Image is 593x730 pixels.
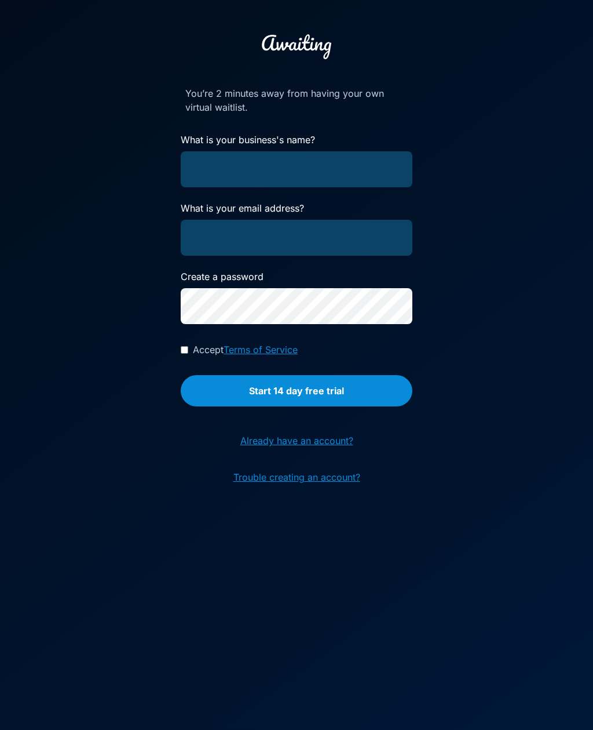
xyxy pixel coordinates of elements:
p: You’re 2 minutes away from having your own virtual waitlist. [181,86,412,114]
input: AcceptTerms of Service [181,346,188,354]
span: Accept [193,343,224,357]
label: What is your email address? [181,201,412,215]
a: Terms of Service [224,343,298,357]
a: Already have an account? [232,425,362,456]
button: Start 14 day free trial [181,375,412,406]
label: Create a password [181,270,412,284]
label: What is your business's name? [181,133,412,147]
a: Trouble creating an account? [233,470,360,484]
